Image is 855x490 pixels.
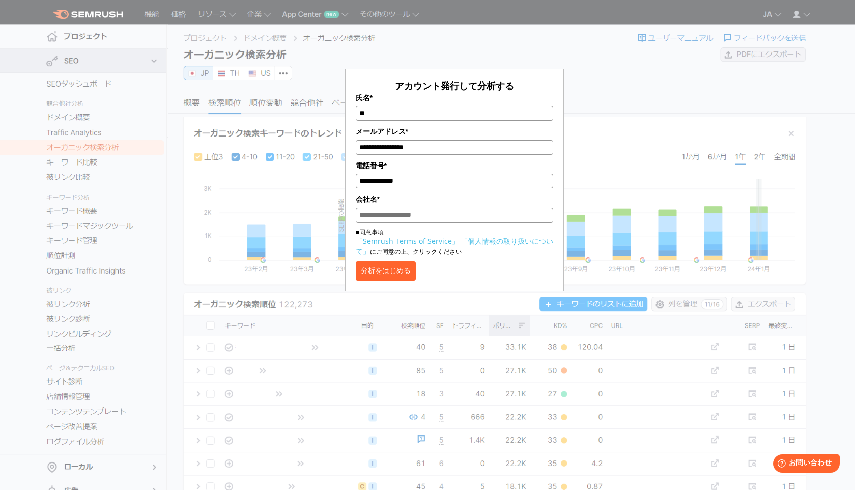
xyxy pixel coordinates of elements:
[356,228,553,256] p: ■同意事項 にご同意の上、クリックください
[356,261,416,281] button: 分析をはじめる
[395,79,514,92] span: アカウント発行して分析する
[356,236,459,246] a: 「Semrush Terms of Service」
[356,126,553,137] label: メールアドレス*
[764,450,844,479] iframe: Help widget launcher
[356,236,553,256] a: 「個人情報の取り扱いについて」
[356,160,553,171] label: 電話番号*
